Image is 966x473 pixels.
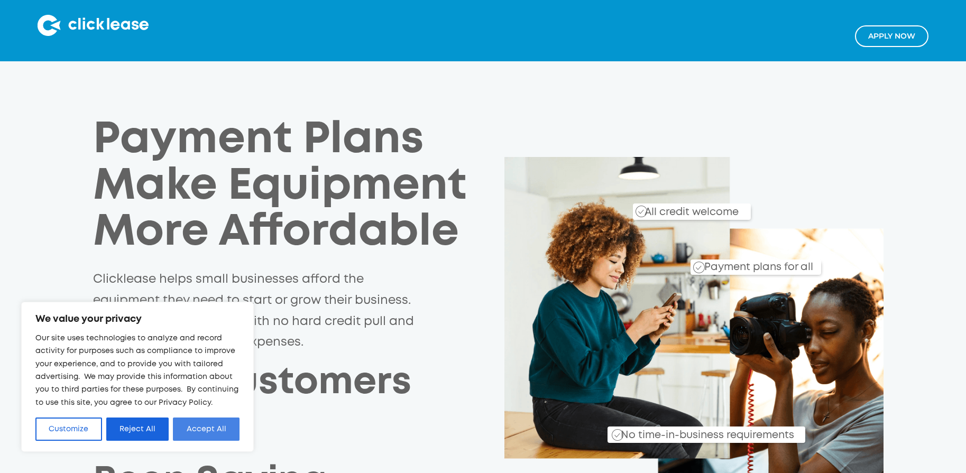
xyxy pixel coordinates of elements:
[35,313,240,326] p: We value your privacy
[612,429,623,441] img: Checkmark_callout
[700,254,813,275] div: Payment plans for all
[106,418,169,441] button: Reject All
[855,25,928,47] a: Apply NOw
[35,335,238,406] span: Our site uses technologies to analyze and record activity for purposes such as compliance to impr...
[38,15,149,36] img: Clicklease logo
[560,417,805,443] div: No time-in-business requirements
[173,418,240,441] button: Accept All
[636,206,647,217] img: Checkmark_callout
[93,269,418,353] p: Clicklease helps small businesses afford the equipment they need to start or grow their business....
[693,262,705,273] img: Checkmark_callout
[21,302,254,452] div: We value your privacy
[603,197,751,219] div: All credit welcome
[93,117,486,256] h1: Payment Plans Make Equipment More Affordable
[35,418,102,441] button: Customize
